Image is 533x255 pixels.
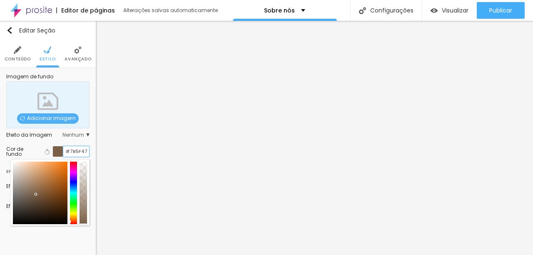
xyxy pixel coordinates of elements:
img: Icone [20,116,25,121]
img: Icone [74,46,82,54]
span: Adicionar imagem [17,113,79,124]
span: Publicar [489,7,512,14]
span: Nenhum [62,132,90,137]
img: Icone [359,7,366,14]
div: Efeito inferior [6,204,38,209]
div: Editor de páginas [56,7,115,13]
button: Publicar [477,2,525,19]
div: Efeito da Imagem [6,132,62,137]
span: Avançado [65,57,91,61]
span: Visualizar [442,7,468,14]
img: Icone [6,27,13,34]
div: Alterações salvas automaticamente [123,8,219,13]
div: Efeitos de fundo [6,167,50,176]
div: Efeitos de fundo [6,162,90,177]
span: Estilo [40,57,56,61]
button: Visualizar [422,2,477,19]
img: view-1.svg [431,7,438,14]
img: Icone [14,46,21,54]
div: Cor de fundo [6,147,39,157]
div: Efeito superior [6,184,41,189]
div: Editar Seção [6,27,55,34]
span: Conteúdo [5,57,31,61]
p: Sobre nós [264,7,295,13]
div: Imagem de fundo [6,74,90,79]
img: Icone [44,46,51,54]
iframe: Editor [96,21,533,255]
